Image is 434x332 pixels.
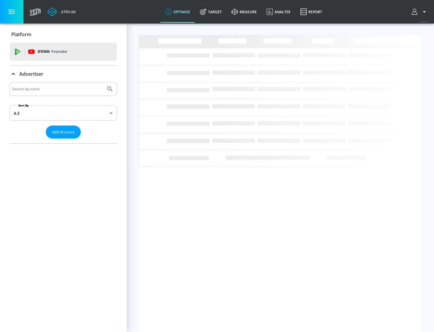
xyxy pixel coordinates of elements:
[195,1,227,23] a: Target
[17,104,30,107] label: Sort By
[295,1,327,23] a: Report
[52,129,75,136] span: Add Account
[10,82,117,143] div: Advertiser
[46,126,81,139] button: Add Account
[160,1,195,23] a: optimize
[58,9,76,14] div: Atrium
[10,139,117,143] nav: list of Advertiser
[48,7,76,16] a: Atrium
[10,65,117,82] div: Advertiser
[11,31,31,38] p: Platform
[12,85,103,93] input: Search by name
[10,106,117,121] div: A-Z
[19,71,43,77] p: Advertiser
[10,43,117,61] div: DV360: Youtube
[262,1,295,23] a: Analyze
[420,20,428,23] span: v 4.24.0
[227,1,262,23] a: measure
[10,26,117,43] div: Platform
[51,48,67,55] p: Youtube
[38,48,67,55] p: DV360:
